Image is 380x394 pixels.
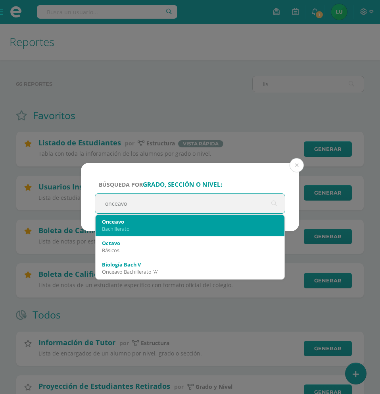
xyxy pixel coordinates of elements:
[102,247,278,254] div: Básicos
[102,261,278,268] div: Biología Bach V
[102,218,278,225] div: Onceavo
[102,268,278,275] div: Onceavo Bachillerato 'A'
[290,158,304,172] button: Close (Esc)
[95,194,285,213] input: ej. Primero primaria, etc.
[99,181,222,188] span: Búsqueda por
[143,180,222,189] strong: grado, sección o nivel:
[102,225,278,232] div: Bachillerato
[102,239,278,247] div: Octavo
